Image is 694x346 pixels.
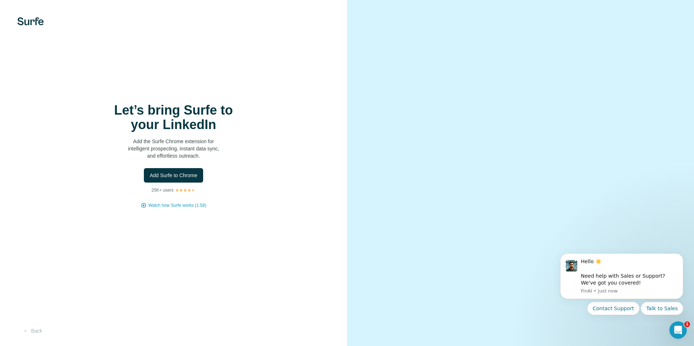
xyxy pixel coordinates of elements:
[101,103,246,132] h1: Let’s bring Surfe to your LinkedIn
[175,188,196,192] img: Rating Stars
[17,17,44,25] img: Surfe's logo
[151,187,173,193] p: 25K+ users
[549,244,694,342] iframe: Intercom notifications message
[144,168,203,183] button: Add Surfe to Chrome
[669,321,687,339] iframe: Intercom live chat
[684,321,690,327] span: 1
[17,324,47,337] button: Back
[101,138,246,159] p: Add the Surfe Chrome extension for intelligent prospecting, instant data sync, and effortless out...
[148,202,206,209] button: Watch how Surfe works (1:58)
[150,172,197,179] span: Add Surfe to Chrome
